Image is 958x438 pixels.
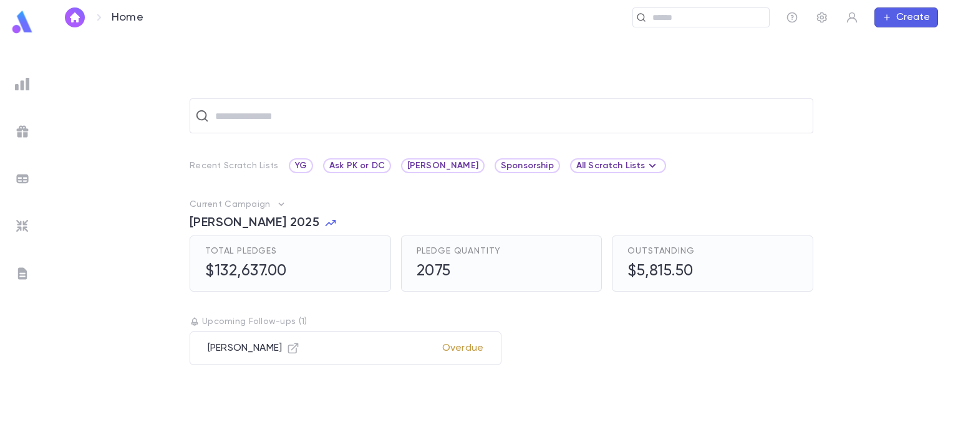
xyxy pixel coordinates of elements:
img: imports_grey.530a8a0e642e233f2baf0ef88e8c9fcb.svg [15,219,30,234]
img: reports_grey.c525e4749d1bce6a11f5fe2a8de1b229.svg [15,77,30,92]
button: Create [874,7,938,27]
div: Sponsorship [495,158,560,173]
span: YG [290,161,312,171]
img: batches_grey.339ca447c9d9533ef1741baa751efc33.svg [15,171,30,186]
p: Recent Scratch Lists [190,161,279,171]
span: Ask PK or DC [324,161,390,171]
div: [PERSON_NAME] [401,158,485,173]
h5: $132,637.00 [205,262,287,281]
span: [PERSON_NAME] 2025 [190,216,319,231]
div: All Scratch Lists [570,158,667,173]
span: Outstanding [627,246,694,256]
h5: 2075 [417,262,451,281]
span: Total Pledges [205,246,277,256]
span: [PERSON_NAME] [402,161,483,171]
img: letters_grey.7941b92b52307dd3b8a917253454ce1c.svg [15,266,30,281]
div: Ask PK or DC [323,158,391,173]
div: All Scratch Lists [576,158,660,173]
p: Upcoming Follow-ups ( 1 ) [190,317,813,326]
span: Pledge Quantity [417,246,501,256]
h5: $5,815.50 [627,262,694,281]
p: Current Campaign [190,199,270,209]
img: logo [10,10,35,34]
span: Sponsorship [496,161,559,171]
img: campaigns_grey.99e729a5f7ee94e3726e6486bddda8f1.svg [15,124,30,139]
p: Home [112,11,143,24]
p: [PERSON_NAME] [208,342,299,355]
p: Overdue [442,342,483,355]
div: YG [289,158,313,173]
img: home_white.a664292cf8c1dea59945f0da9f25487c.svg [67,12,82,22]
